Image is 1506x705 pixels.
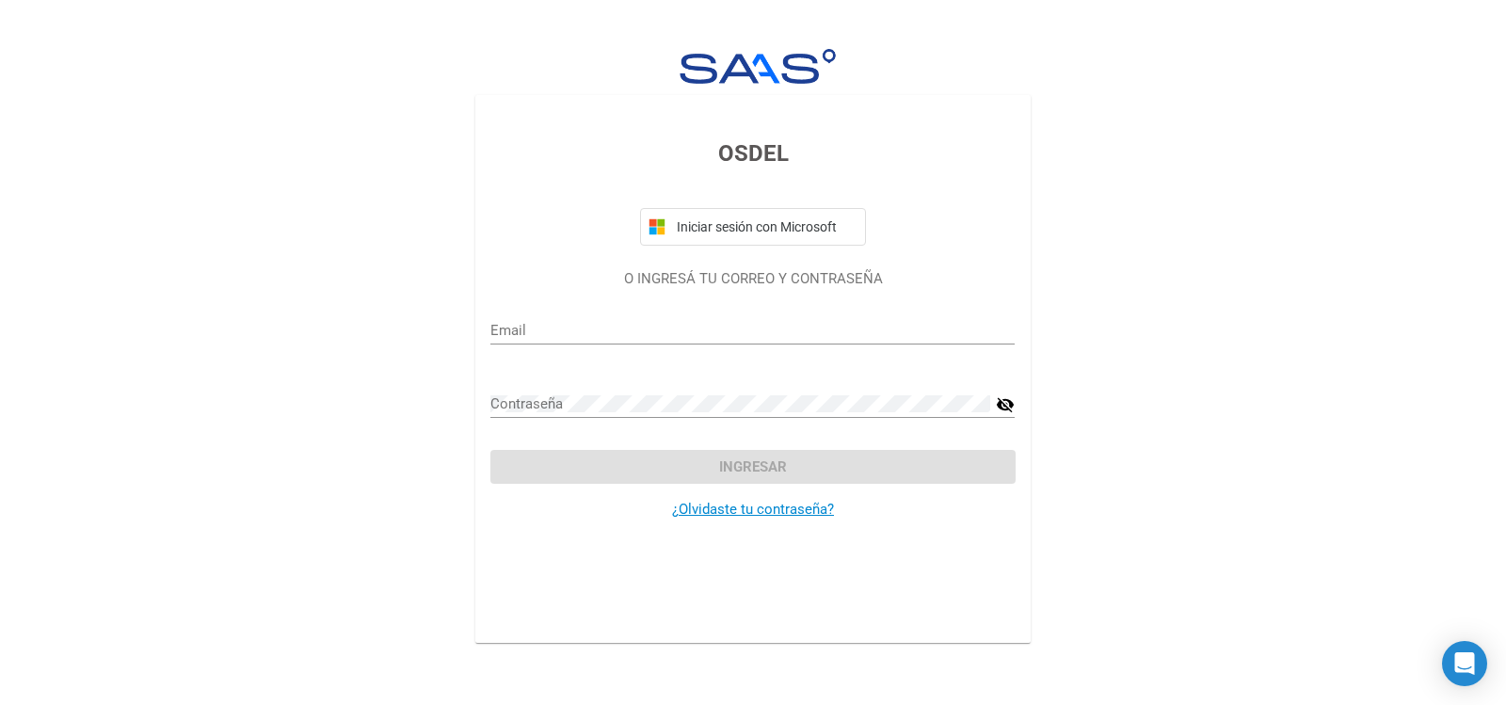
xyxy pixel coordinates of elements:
[672,501,834,518] a: ¿Olvidaste tu contraseña?
[719,458,787,475] span: Ingresar
[640,208,866,246] button: Iniciar sesión con Microsoft
[490,268,1015,290] p: O INGRESÁ TU CORREO Y CONTRASEÑA
[490,136,1015,170] h3: OSDEL
[490,450,1015,484] button: Ingresar
[673,219,857,234] span: Iniciar sesión con Microsoft
[996,393,1015,416] mat-icon: visibility_off
[1442,641,1487,686] div: Open Intercom Messenger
